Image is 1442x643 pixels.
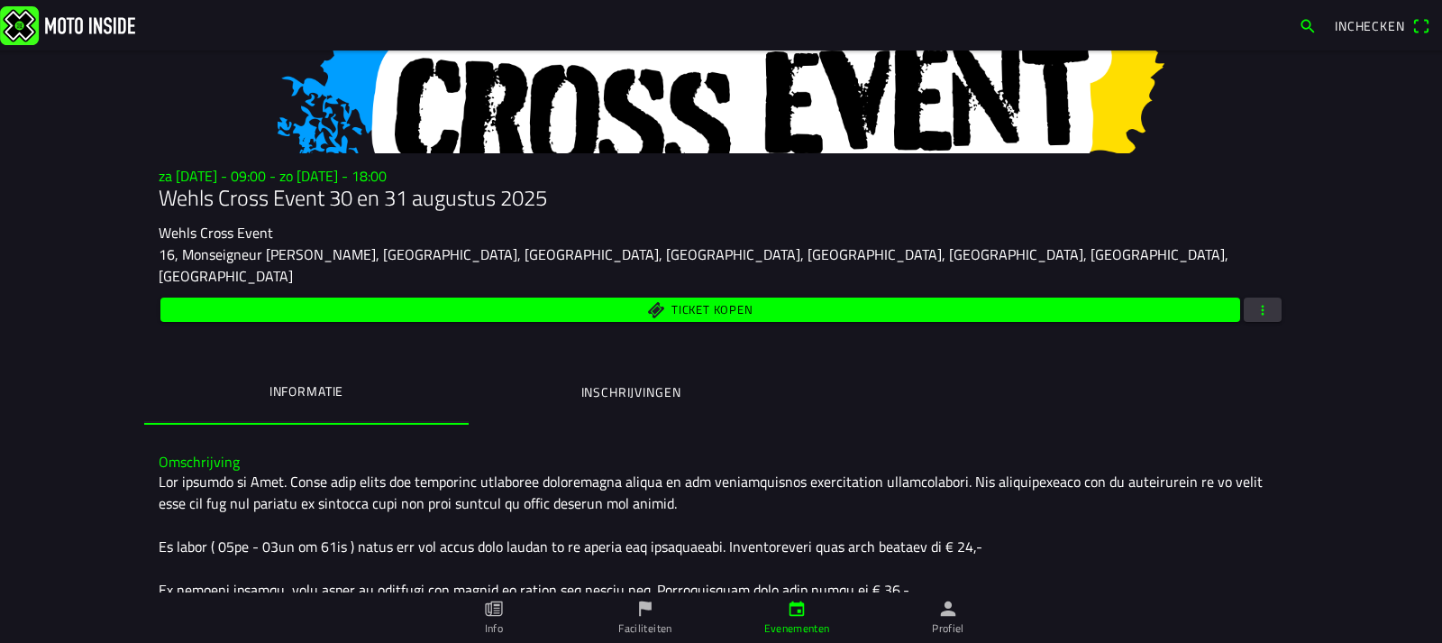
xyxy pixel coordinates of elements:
span: Inchecken [1335,16,1405,35]
h3: za [DATE] - 09:00 - zo [DATE] - 18:00 [159,168,1283,185]
ion-icon: calendar [787,599,807,619]
a: search [1290,10,1326,41]
ion-label: Info [485,620,503,637]
ion-label: Profiel [932,620,964,637]
ion-label: Evenementen [764,620,830,637]
ion-label: Inschrijvingen [581,382,681,402]
ion-label: Faciliteiten [618,620,671,637]
ion-label: Informatie [269,381,343,401]
span: Ticket kopen [671,304,753,316]
h3: Omschrijving [159,454,1283,471]
ion-text: Wehls Cross Event [159,222,273,243]
h1: Wehls Cross Event 30 en 31 augustus 2025 [159,185,1283,211]
ion-icon: person [938,599,958,619]
ion-icon: paper [484,599,504,619]
ion-icon: flag [635,599,655,619]
ion-text: 16, Monseigneur [PERSON_NAME], [GEOGRAPHIC_DATA], [GEOGRAPHIC_DATA], [GEOGRAPHIC_DATA], [GEOGRAPH... [159,243,1228,287]
a: Incheckenqr scanner [1326,10,1438,41]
